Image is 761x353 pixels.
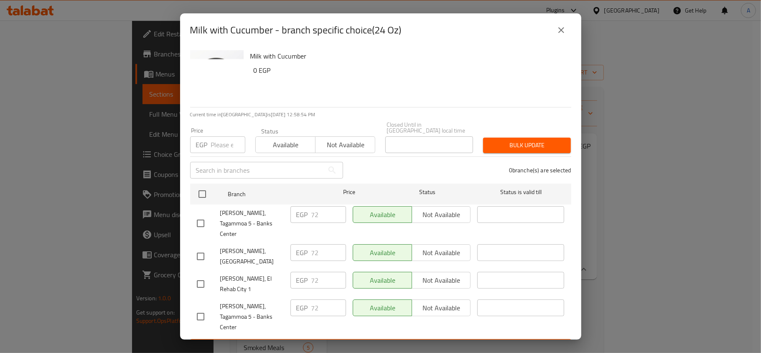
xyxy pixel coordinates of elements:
[255,136,316,153] button: Available
[190,111,571,118] p: Current time in [GEOGRAPHIC_DATA] is [DATE] 12:58:54 PM
[220,274,284,294] span: [PERSON_NAME], El Rehab City 1
[220,301,284,333] span: [PERSON_NAME], Tagammoa 5 - Banks Center
[311,206,346,223] input: Please enter price
[254,64,565,76] h6: 0 EGP
[196,140,208,150] p: EGP
[477,187,564,197] span: Status is valid till
[220,208,284,239] span: [PERSON_NAME], Tagammoa 5 - Banks Center
[384,187,471,197] span: Status
[190,162,324,179] input: Search in branches
[259,139,312,151] span: Available
[490,140,564,151] span: Bulk update
[211,136,245,153] input: Please enter price
[319,139,372,151] span: Not available
[315,136,375,153] button: Not available
[483,138,571,153] button: Bulk update
[250,50,565,62] h6: Milk with Cucumber
[190,23,402,37] h2: Milk with Cucumber - branch specific choice(24 Oz)
[509,166,571,174] p: 0 branche(s) are selected
[190,50,244,104] img: Milk with Cucumber
[296,275,308,285] p: EGP
[296,303,308,313] p: EGP
[296,210,308,220] p: EGP
[311,299,346,316] input: Please enter price
[321,187,377,197] span: Price
[551,20,571,40] button: close
[311,272,346,289] input: Please enter price
[220,246,284,267] span: [PERSON_NAME], [GEOGRAPHIC_DATA]
[228,189,315,200] span: Branch
[311,244,346,261] input: Please enter price
[296,248,308,258] p: EGP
